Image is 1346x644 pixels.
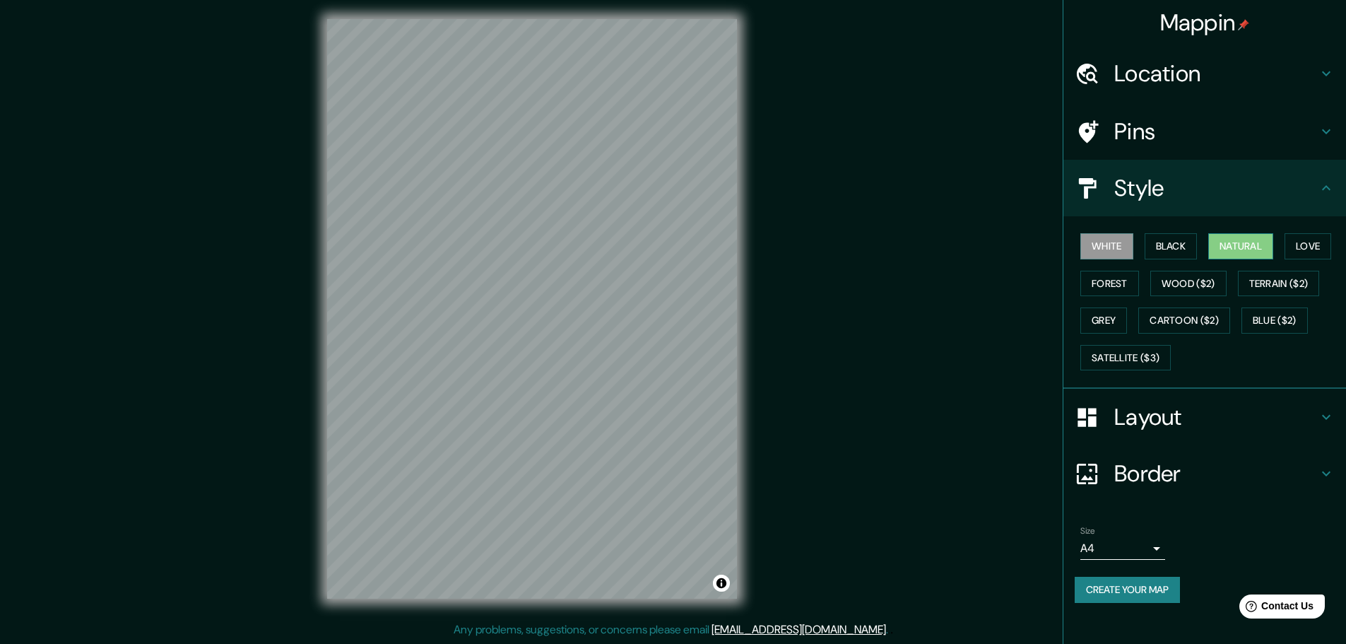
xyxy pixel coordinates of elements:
[712,622,886,637] a: [EMAIL_ADDRESS][DOMAIN_NAME]
[1063,160,1346,216] div: Style
[1114,117,1318,146] h4: Pins
[1080,233,1133,259] button: White
[1080,308,1127,334] button: Grey
[1208,233,1273,259] button: Natural
[1063,445,1346,502] div: Border
[1080,537,1165,560] div: A4
[1063,103,1346,160] div: Pins
[1285,233,1331,259] button: Love
[1063,45,1346,102] div: Location
[713,575,730,592] button: Toggle attribution
[1238,271,1320,297] button: Terrain ($2)
[1160,8,1250,37] h4: Mappin
[1063,389,1346,445] div: Layout
[1138,308,1230,334] button: Cartoon ($2)
[1220,589,1330,628] iframe: Help widget launcher
[1080,525,1095,537] label: Size
[1075,577,1180,603] button: Create your map
[1114,459,1318,488] h4: Border
[1114,174,1318,202] h4: Style
[1080,345,1171,371] button: Satellite ($3)
[1150,271,1227,297] button: Wood ($2)
[1145,233,1198,259] button: Black
[1114,403,1318,431] h4: Layout
[888,621,890,638] div: .
[1238,19,1249,30] img: pin-icon.png
[454,621,888,638] p: Any problems, suggestions, or concerns please email .
[1241,308,1308,334] button: Blue ($2)
[890,621,893,638] div: .
[327,19,737,599] canvas: Map
[1080,271,1139,297] button: Forest
[1114,59,1318,88] h4: Location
